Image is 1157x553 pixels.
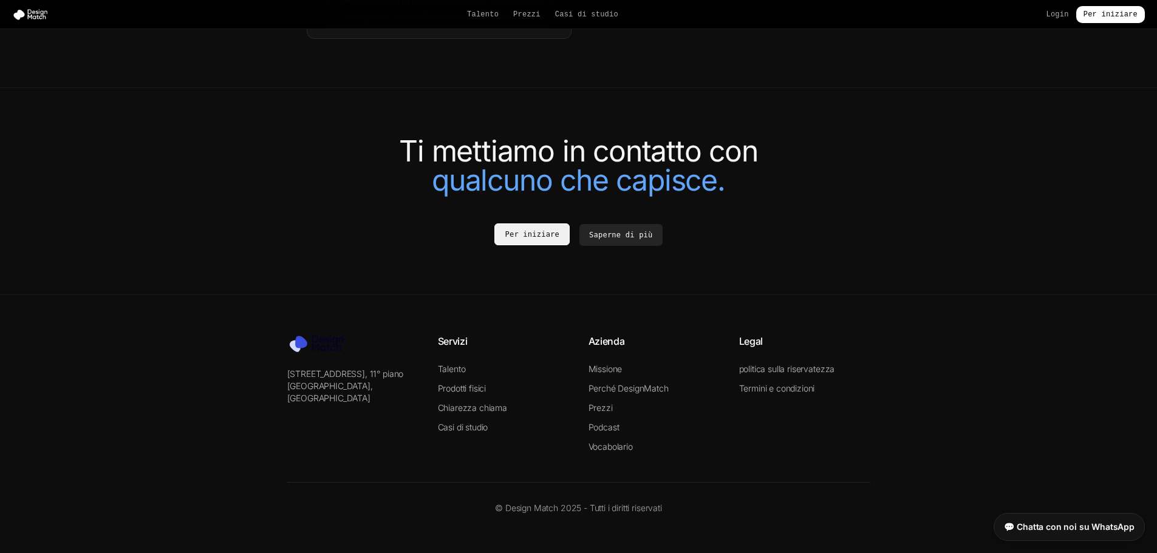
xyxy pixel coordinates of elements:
a: Talento [467,10,499,19]
font: 💬 Chatta con noi su WhatsApp [1004,521,1135,532]
font: Ti mettiamo in contatto con [399,133,758,169]
font: Legal [739,335,763,347]
font: Servizi [438,335,468,347]
a: Prezzi [513,10,541,19]
a: Podcast [589,422,619,432]
img: Corrispondenza di progettazione [287,334,354,353]
font: qualcuno che capisce. [432,162,725,198]
a: Per iniziare [1076,6,1145,23]
a: Prezzi [589,402,613,413]
font: © Design Match 2025 - Tutti i diritti riservati [495,503,661,513]
font: Azienda [589,335,625,347]
a: Casi di studio [438,422,488,432]
font: [STREET_ADDRESS], 11° piano [287,368,404,379]
a: Saperne di più [579,224,663,246]
a: Per iniziare [494,223,570,245]
font: [GEOGRAPHIC_DATA], [GEOGRAPHIC_DATA] [287,381,373,403]
a: Vocabolario [589,441,633,452]
font: Per iniziare [505,230,559,239]
img: Corrispondenza di progettazione [12,8,53,21]
a: Chiarezza chiama [438,402,507,413]
a: Casi di studio [555,10,618,19]
a: Talento [438,364,466,374]
a: Termini e condizioni [739,383,815,393]
a: Missione [589,364,623,374]
font: Saperne di più [589,231,653,239]
font: Per iniziare [1084,10,1138,19]
a: Prodotti fisici [438,383,486,393]
a: Perché DesignMatch [589,383,669,393]
a: 💬 Chatta con noi su WhatsApp [994,513,1145,541]
a: Login [1046,10,1068,19]
a: politica sulla riservatezza [739,364,835,374]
